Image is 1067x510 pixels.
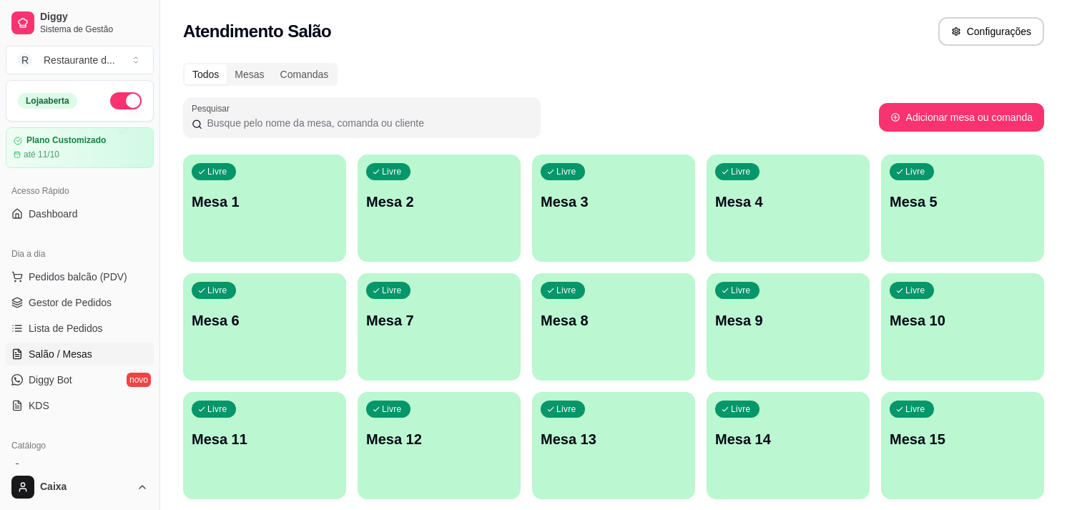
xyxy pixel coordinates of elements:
[207,166,227,177] p: Livre
[183,155,346,262] button: LivreMesa 1
[532,273,695,381] button: LivreMesa 8
[40,481,131,494] span: Caixa
[207,403,227,415] p: Livre
[6,434,154,457] div: Catálogo
[358,392,521,499] button: LivreMesa 12
[731,166,751,177] p: Livre
[192,102,235,114] label: Pesquisar
[6,457,154,480] a: Produtos
[556,166,576,177] p: Livre
[29,398,49,413] span: KDS
[6,343,154,366] a: Salão / Mesas
[881,392,1044,499] button: LivreMesa 15
[192,310,338,330] p: Mesa 6
[29,207,78,221] span: Dashboard
[6,180,154,202] div: Acesso Rápido
[6,46,154,74] button: Select a team
[890,429,1036,449] p: Mesa 15
[227,64,272,84] div: Mesas
[183,392,346,499] button: LivreMesa 11
[6,394,154,417] a: KDS
[358,273,521,381] button: LivreMesa 7
[890,310,1036,330] p: Mesa 10
[731,403,751,415] p: Livre
[185,64,227,84] div: Todos
[6,202,154,225] a: Dashboard
[905,403,925,415] p: Livre
[207,285,227,296] p: Livre
[29,270,127,284] span: Pedidos balcão (PDV)
[905,166,925,177] p: Livre
[192,429,338,449] p: Mesa 11
[6,470,154,504] button: Caixa
[6,265,154,288] button: Pedidos balcão (PDV)
[6,6,154,40] a: DiggySistema de Gestão
[731,285,751,296] p: Livre
[183,273,346,381] button: LivreMesa 6
[905,285,925,296] p: Livre
[29,461,69,476] span: Produtos
[6,127,154,168] a: Plano Customizadoaté 11/10
[192,192,338,212] p: Mesa 1
[938,17,1044,46] button: Configurações
[272,64,337,84] div: Comandas
[366,192,512,212] p: Mesa 2
[29,373,72,387] span: Diggy Bot
[715,429,861,449] p: Mesa 14
[29,321,103,335] span: Lista de Pedidos
[541,192,687,212] p: Mesa 3
[18,53,32,67] span: R
[18,93,77,109] div: Loja aberta
[366,310,512,330] p: Mesa 7
[40,24,148,35] span: Sistema de Gestão
[358,155,521,262] button: LivreMesa 2
[532,155,695,262] button: LivreMesa 3
[707,155,870,262] button: LivreMesa 4
[556,285,576,296] p: Livre
[382,285,402,296] p: Livre
[879,103,1044,132] button: Adicionar mesa ou comanda
[40,11,148,24] span: Diggy
[707,273,870,381] button: LivreMesa 9
[6,317,154,340] a: Lista de Pedidos
[881,155,1044,262] button: LivreMesa 5
[44,53,115,67] div: Restaurante d ...
[532,392,695,499] button: LivreMesa 13
[6,368,154,391] a: Diggy Botnovo
[183,20,331,43] h2: Atendimento Salão
[6,242,154,265] div: Dia a dia
[715,192,861,212] p: Mesa 4
[29,295,112,310] span: Gestor de Pedidos
[890,192,1036,212] p: Mesa 5
[715,310,861,330] p: Mesa 9
[29,347,92,361] span: Salão / Mesas
[366,429,512,449] p: Mesa 12
[382,403,402,415] p: Livre
[382,166,402,177] p: Livre
[110,92,142,109] button: Alterar Status
[541,310,687,330] p: Mesa 8
[6,291,154,314] a: Gestor de Pedidos
[24,149,59,160] article: até 11/10
[541,429,687,449] p: Mesa 13
[556,403,576,415] p: Livre
[202,116,532,130] input: Pesquisar
[26,135,106,146] article: Plano Customizado
[707,392,870,499] button: LivreMesa 14
[881,273,1044,381] button: LivreMesa 10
